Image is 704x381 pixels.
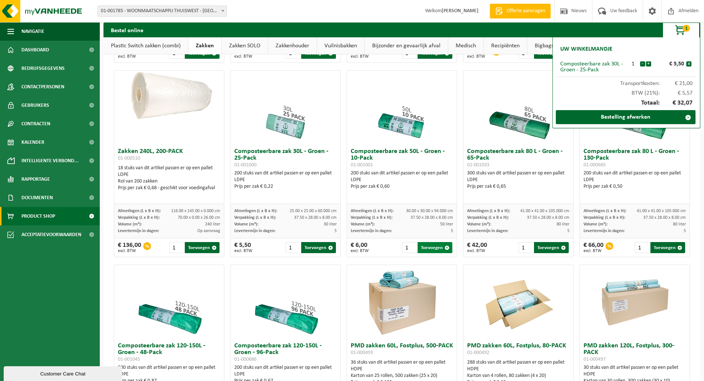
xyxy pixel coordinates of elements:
div: LDPE [118,371,220,378]
span: 80 liter [557,222,569,227]
span: Kalender [21,133,44,152]
h2: Bestel online [103,23,151,37]
span: 01-000497 [584,357,606,362]
span: 116.00 x 145.00 x 0.000 cm [171,209,220,213]
div: HDPE [351,366,453,373]
h2: Uw winkelmandje [557,41,616,57]
span: Afmetingen (L x B x H): [118,209,161,213]
span: Verpakking (L x B x H): [351,215,392,220]
span: Levertermijn in dagen: [234,229,275,233]
div: Prijs per zak € 0,22 [234,183,337,190]
div: 200 stuks van dit artikel passen er op een pallet [584,170,686,190]
button: x [686,61,691,67]
span: Navigatie [21,22,44,41]
span: Gebruikers [21,96,49,115]
div: € 5,50 [234,242,252,253]
span: Levertermijn in dagen: [351,229,392,233]
span: excl. BTW [118,249,141,253]
input: 1 [635,242,650,253]
span: 240 liter [205,222,220,227]
a: Plastic Switch zakken (combi) [103,37,188,54]
span: Contactpersonen [21,78,64,96]
a: Bigbags [527,37,561,54]
button: Toevoegen [185,48,220,59]
h3: Composteerbare zak 120-150L - Groen - 96-Pack [234,343,337,363]
div: HDPE [584,371,686,378]
span: 5 [451,229,453,233]
h3: PMD zakken 120L, Fostplus, 300-PACK [584,343,686,363]
input: 1 [169,242,184,253]
span: 01-001785 - WOONMAATSCHAPPIJ THUISWEST - ROESELARE [98,6,227,17]
span: Rapportage [21,170,50,188]
span: excl. BTW [584,249,603,253]
span: excl. BTW [467,54,490,59]
span: Bedrijfsgegevens [21,59,65,78]
span: 01-001033 [467,162,489,168]
div: LDPE [234,371,337,378]
span: Product Shop [21,207,55,225]
img: 01-001001 [365,71,439,144]
span: Volume (m³): [234,222,258,227]
span: Volume (m³): [351,222,375,227]
a: Offerte aanvragen [490,4,551,18]
span: excl. BTW [234,54,254,59]
div: Prijs per zak € 0,60 [351,183,453,190]
h3: Composteerbare zak 80 L - Groen - 65-Pack [467,148,569,168]
h3: Composteerbare zak 50L - Groen - 10-Pack [351,148,453,168]
span: 01-000492 [467,350,489,356]
span: 25.00 x 25.00 x 60.000 cm [290,209,337,213]
button: Toevoegen [418,242,452,253]
span: 01-001001 [351,162,373,168]
span: 01-000493 [351,350,373,356]
a: Zakkenhouder [268,37,317,54]
span: 1 [683,25,690,32]
span: 5 [334,229,337,233]
span: Verpakking (L x B x H): [467,215,509,220]
span: Verpakking (L x B x H): [234,215,276,220]
strong: [PERSON_NAME] [442,8,479,14]
div: Prijs per zak € 0,65 [467,183,569,190]
div: Composteerbare zak 30L - Groen - 25-Pack [560,61,626,73]
button: Toevoegen [650,242,685,253]
span: Verpakking (L x B x H): [118,215,160,220]
span: Afmetingen (L x B x H): [351,209,394,213]
a: Medisch [448,37,483,54]
span: Dashboard [21,41,49,59]
div: Totaal: [557,96,696,110]
div: € 42,00 [467,242,487,253]
div: 300 stuks van dit artikel passen er op een pallet [467,170,569,190]
a: Bestelling afwerken [556,110,696,124]
button: Toevoegen [534,242,569,253]
button: Toevoegen [185,242,220,253]
button: + [646,61,651,67]
div: LDPE [234,177,337,183]
span: Afmetingen (L x B x H): [467,209,510,213]
div: 200 stuks van dit artikel passen er op een pallet [234,170,337,190]
span: € 21,00 [660,81,693,86]
button: Toevoegen [301,242,336,253]
button: Toevoegen [301,48,336,59]
span: 37.50 x 28.00 x 8.00 cm [527,215,569,220]
div: BTW (21%): [557,86,696,96]
span: Volume (m³): [118,222,142,227]
img: 01-001000 [249,71,323,144]
span: 30 liter [324,222,337,227]
div: 1 [626,61,640,67]
span: 01-001045 [118,357,140,362]
div: Prijs per zak € 0,50 [584,183,686,190]
span: excl. BTW [467,249,487,253]
span: 37.50 x 28.00 x 8.00 cm [643,215,686,220]
button: Toevoegen [418,48,452,59]
div: Karton van 25 rollen, 500 zakken (25 x 20) [351,373,453,379]
span: 5 [567,229,569,233]
h3: Composteerbare zak 120-150L - Groen - 48-Pack [118,343,220,363]
div: € 136,00 [118,242,141,253]
h3: Zakken 240L, 200-PACK [118,148,220,163]
span: Verpakking (L x B x H): [584,215,625,220]
img: 01-000492 [482,265,555,339]
span: 41.00 x 41.00 x 105.000 cm [520,209,569,213]
a: Recipiënten [484,37,527,54]
span: excl. BTW [351,54,371,59]
img: 01-001045 [132,265,206,339]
